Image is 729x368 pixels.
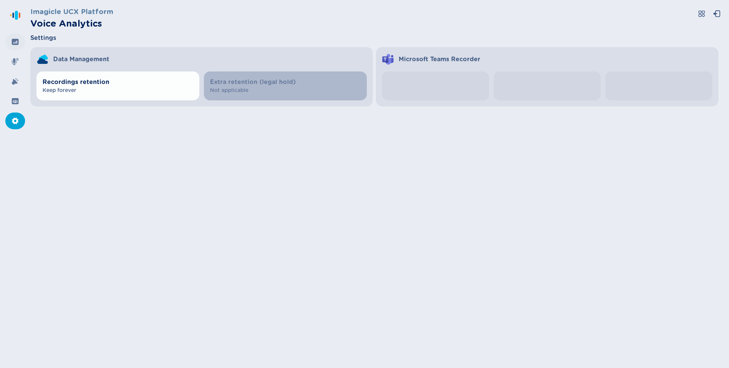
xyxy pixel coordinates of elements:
div: Settings [5,113,25,129]
svg: mic-fill [11,58,19,65]
svg: alarm-filled [11,78,19,85]
span: Microsoft Teams Recorder [399,55,480,64]
svg: dashboard-filled [11,38,19,46]
h2: Voice Analytics [30,17,113,30]
div: Recordings [5,53,25,70]
span: Keep forever [43,87,193,94]
svg: groups-filled [11,97,19,105]
span: Data Management [53,55,109,64]
div: Groups [5,93,25,109]
div: Dashboard [5,33,25,50]
svg: box-arrow-left [713,10,721,17]
span: Extra retention (legal hold) [210,78,361,87]
span: Recordings retention [43,78,193,87]
button: Extra retention (legal hold)Not applicable [204,71,367,100]
div: Alarms [5,73,25,90]
span: Not applicable [210,87,361,94]
h3: Imagicle UCX Platform [30,6,113,17]
button: Recordings retentionKeep forever [36,71,199,100]
span: Settings [30,33,56,43]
